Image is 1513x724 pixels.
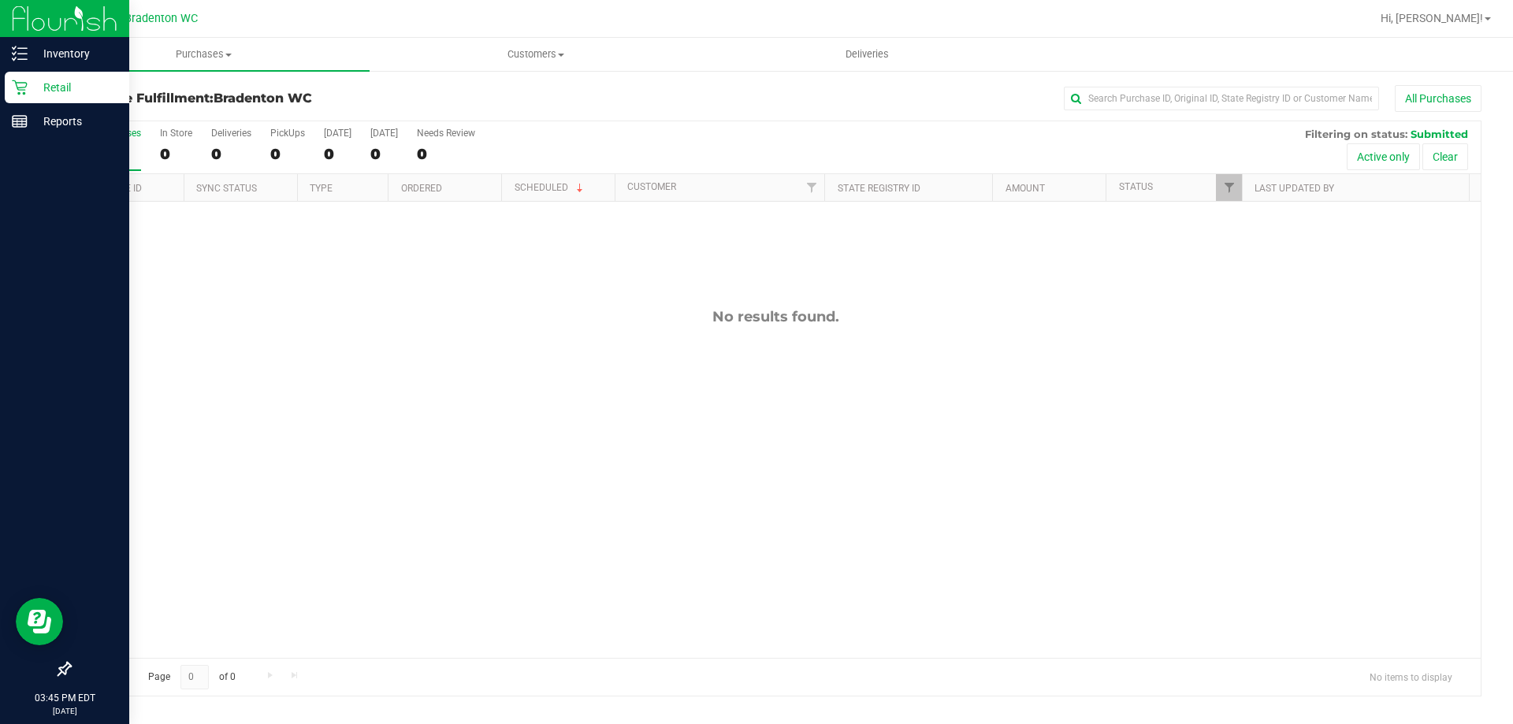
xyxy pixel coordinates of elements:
button: Clear [1422,143,1468,170]
span: Bradenton WC [214,91,312,106]
span: Page of 0 [135,665,248,689]
a: Amount [1006,183,1045,194]
span: Filtering on status: [1305,128,1407,140]
a: Sync Status [196,183,257,194]
button: All Purchases [1395,85,1481,112]
a: Customers [370,38,701,71]
div: 0 [211,145,251,163]
div: 0 [270,145,305,163]
h3: Purchase Fulfillment: [69,91,540,106]
span: Hi, [PERSON_NAME]! [1381,12,1483,24]
div: 0 [417,145,475,163]
a: State Registry ID [838,183,920,194]
input: Search Purchase ID, Original ID, State Registry ID or Customer Name... [1064,87,1379,110]
a: Status [1119,181,1153,192]
div: No results found. [70,308,1481,325]
a: Scheduled [515,182,586,193]
inline-svg: Inventory [12,46,28,61]
div: Deliveries [211,128,251,139]
inline-svg: Reports [12,113,28,129]
div: [DATE] [370,128,398,139]
button: Active only [1347,143,1420,170]
div: 0 [370,145,398,163]
div: In Store [160,128,192,139]
span: Submitted [1411,128,1468,140]
span: Deliveries [824,47,910,61]
div: Needs Review [417,128,475,139]
a: Type [310,183,333,194]
inline-svg: Retail [12,80,28,95]
p: Retail [28,78,122,97]
div: PickUps [270,128,305,139]
span: Purchases [38,47,370,61]
a: Purchases [38,38,370,71]
p: Inventory [28,44,122,63]
div: 0 [324,145,351,163]
div: [DATE] [324,128,351,139]
iframe: Resource center [16,598,63,645]
div: 0 [160,145,192,163]
p: [DATE] [7,705,122,717]
a: Customer [627,181,676,192]
a: Filter [1216,174,1242,201]
a: Last Updated By [1255,183,1334,194]
span: Customers [370,47,701,61]
span: Bradenton WC [125,12,198,25]
a: Ordered [401,183,442,194]
p: Reports [28,112,122,131]
a: Filter [798,174,824,201]
p: 03:45 PM EDT [7,691,122,705]
span: No items to display [1357,665,1465,689]
a: Deliveries [701,38,1033,71]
